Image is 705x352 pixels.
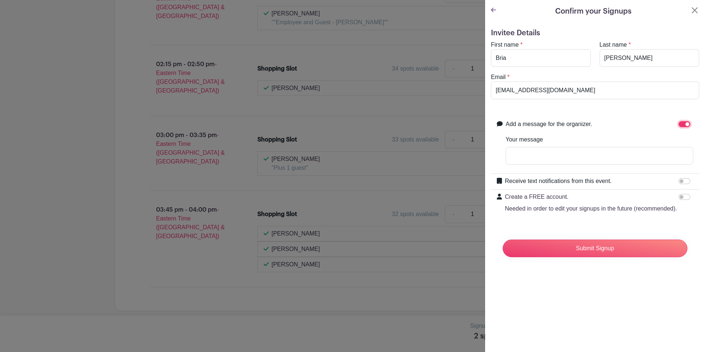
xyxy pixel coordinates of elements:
p: Create a FREE account. [505,193,677,201]
h5: Confirm your Signups [555,6,632,17]
h5: Invitee Details [491,29,699,37]
label: Receive text notifications from this event. [505,177,612,186]
label: Last name [600,40,627,49]
label: Email [491,73,506,82]
label: Add a message for the organizer. [506,120,592,129]
label: Your message [506,135,543,144]
p: Needed in order to edit your signups in the future (recommended). [505,204,677,213]
input: Submit Signup [503,240,687,257]
button: Close [690,6,699,15]
label: First name [491,40,519,49]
